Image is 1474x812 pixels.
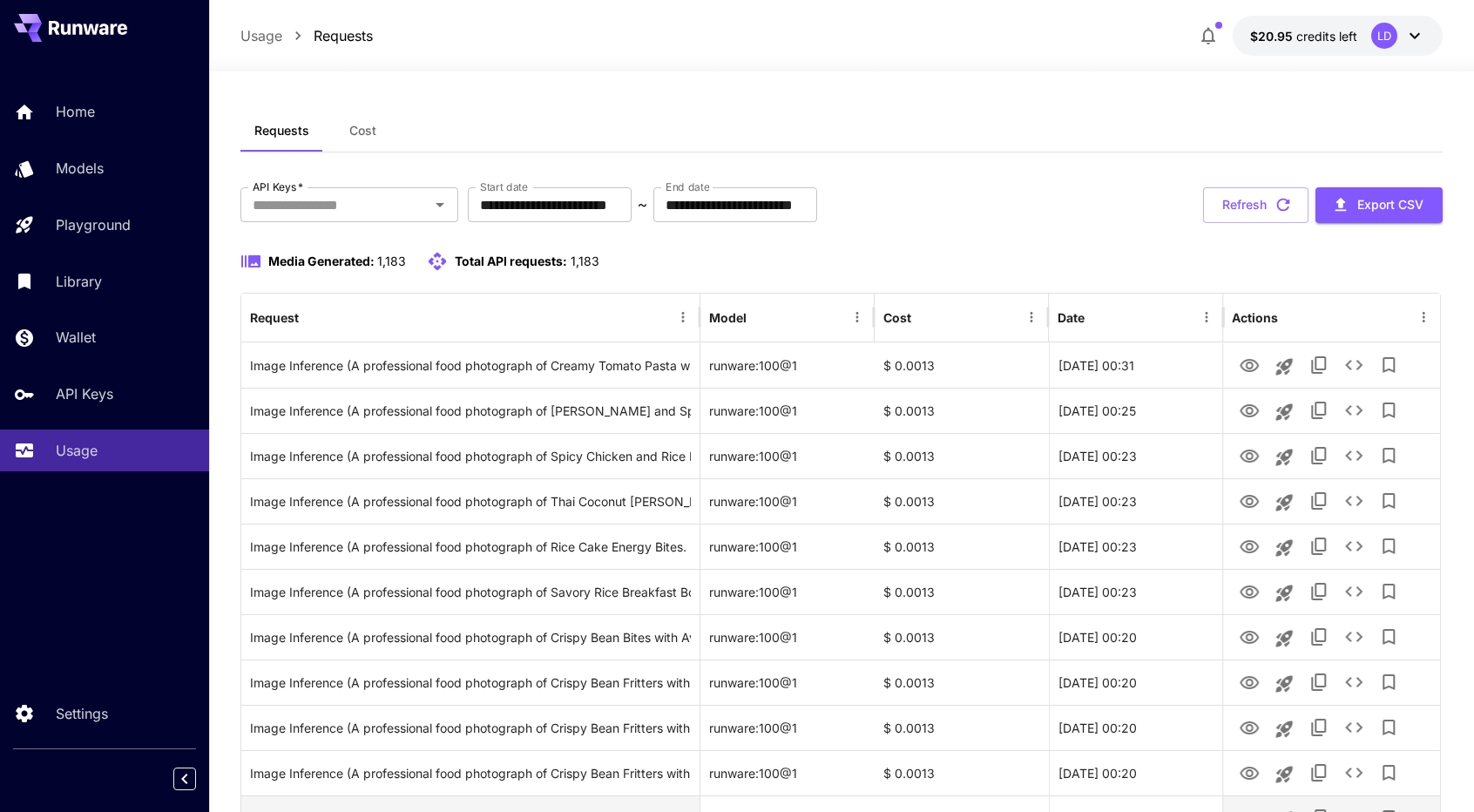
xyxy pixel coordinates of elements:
[1371,755,1406,790] button: Add to library
[240,25,373,46] nav: breadcrumb
[1019,305,1044,329] button: Menu
[1232,709,1267,745] button: View
[1371,529,1406,564] button: Add to library
[1302,393,1336,428] button: Copy TaskUUID
[1049,660,1223,705] div: 22 Sep, 2025 00:20
[1336,393,1371,428] button: See details
[268,254,375,268] span: Media Generated:
[700,750,875,795] div: runware:100@1
[1302,619,1336,654] button: Copy TaskUUID
[1371,619,1406,654] button: Add to library
[638,194,647,215] p: ~
[913,305,937,329] button: Sort
[1336,484,1371,518] button: See details
[700,388,875,433] div: runware:100@1
[875,342,1049,388] div: $ 0.0013
[301,305,325,329] button: Sort
[571,254,599,268] span: 1,183
[56,214,131,235] p: Playground
[1232,437,1267,473] button: View
[1233,16,1443,56] button: $20.9516LD
[1267,485,1302,520] button: Launch in playground
[671,305,695,329] button: Menu
[875,614,1049,660] div: $ 0.0013
[173,768,196,790] button: Collapse sidebar
[1049,614,1223,660] div: 22 Sep, 2025 00:20
[1049,433,1223,478] div: 22 Sep, 2025 00:23
[1049,388,1223,433] div: 22 Sep, 2025 00:25
[1267,667,1302,701] button: Launch in playground
[1267,349,1302,384] button: Launch in playground
[1250,27,1357,45] div: $20.9516
[1336,619,1371,654] button: See details
[250,570,691,614] div: Click to copy prompt
[1336,665,1371,700] button: See details
[666,179,709,194] label: End date
[1302,710,1336,745] button: Copy TaskUUID
[1371,393,1406,428] button: Add to library
[250,389,691,433] div: Click to copy prompt
[1232,528,1267,564] button: View
[1049,750,1223,795] div: 22 Sep, 2025 00:20
[1267,531,1302,565] button: Launch in playground
[700,614,875,660] div: runware:100@1
[1371,484,1406,518] button: Add to library
[1302,665,1336,700] button: Copy TaskUUID
[883,310,911,325] div: Cost
[1049,705,1223,750] div: 22 Sep, 2025 00:20
[1371,348,1406,382] button: Add to library
[875,750,1049,795] div: $ 0.0013
[1232,392,1267,428] button: View
[1267,712,1302,747] button: Launch in playground
[1232,347,1267,382] button: View
[700,705,875,750] div: runware:100@1
[56,158,104,179] p: Models
[1302,438,1336,473] button: Copy TaskUUID
[1302,348,1336,382] button: Copy TaskUUID
[377,254,406,268] span: 1,183
[250,706,691,750] div: Click to copy prompt
[1232,754,1267,790] button: View
[700,433,875,478] div: runware:100@1
[700,478,875,524] div: runware:100@1
[1049,569,1223,614] div: 22 Sep, 2025 00:23
[1371,23,1397,49] div: LD
[1302,574,1336,609] button: Copy TaskUUID
[250,310,299,325] div: Request
[1315,187,1443,223] button: Export CSV
[1302,484,1336,518] button: Copy TaskUUID
[250,615,691,660] div: Click to copy prompt
[700,342,875,388] div: runware:100@1
[250,343,691,388] div: Click to copy prompt
[254,123,309,139] span: Requests
[480,179,528,194] label: Start date
[1302,529,1336,564] button: Copy TaskUUID
[1411,305,1436,329] button: Menu
[1371,438,1406,473] button: Add to library
[455,254,567,268] span: Total API requests:
[1267,440,1302,475] button: Launch in playground
[1267,757,1302,792] button: Launch in playground
[1336,710,1371,745] button: See details
[1267,621,1302,656] button: Launch in playground
[700,569,875,614] div: runware:100@1
[56,440,98,461] p: Usage
[250,660,691,705] div: Click to copy prompt
[250,434,691,478] div: Click to copy prompt
[1336,529,1371,564] button: See details
[1049,478,1223,524] div: 22 Sep, 2025 00:23
[875,524,1049,569] div: $ 0.0013
[875,569,1049,614] div: $ 0.0013
[875,388,1049,433] div: $ 0.0013
[1336,348,1371,382] button: See details
[56,101,95,122] p: Home
[1336,574,1371,609] button: See details
[1049,524,1223,569] div: 22 Sep, 2025 00:23
[1232,483,1267,518] button: View
[1302,755,1336,790] button: Copy TaskUUID
[186,763,209,795] div: Collapse sidebar
[428,193,452,217] button: Open
[56,327,96,348] p: Wallet
[1086,305,1111,329] button: Sort
[56,383,113,404] p: API Keys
